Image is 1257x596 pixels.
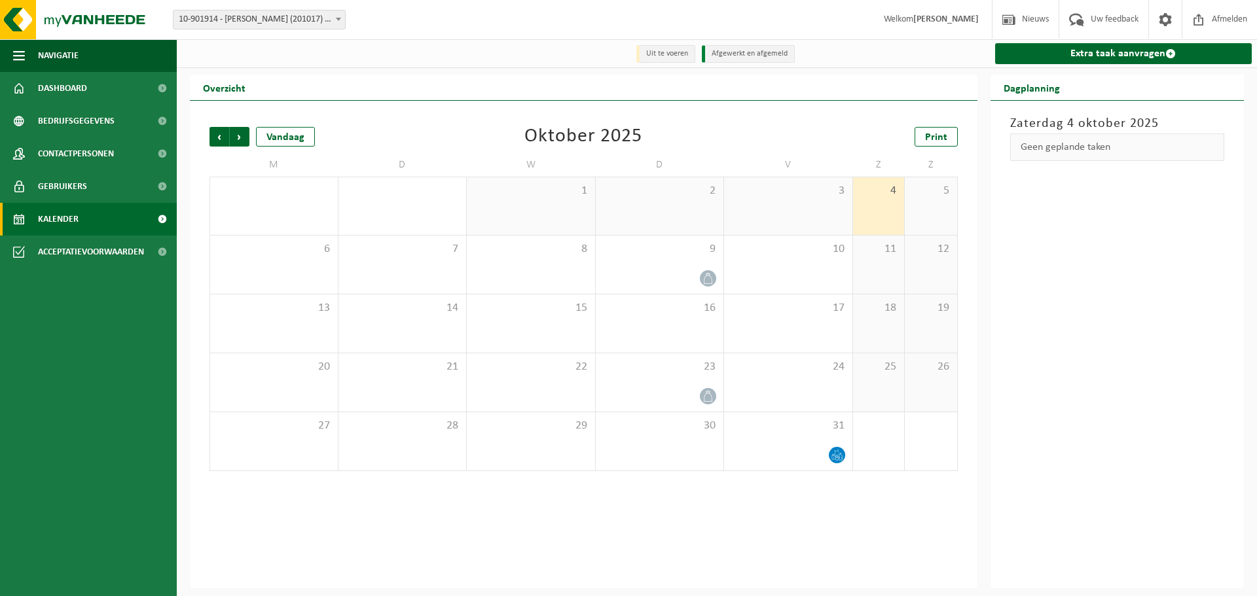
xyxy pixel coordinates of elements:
[473,242,589,256] span: 8
[1010,114,1225,133] h3: Zaterdag 4 oktober 2025
[256,127,315,147] div: Vandaag
[602,184,718,198] span: 2
[173,10,345,29] span: 10-901914 - AVA AALST (201017) - AALST
[702,45,795,63] li: Afgewerkt en afgemeld
[38,39,79,72] span: Navigatie
[991,75,1073,100] h2: Dagplanning
[913,14,979,24] strong: [PERSON_NAME]
[853,153,905,177] td: Z
[602,419,718,433] span: 30
[217,242,331,256] span: 6
[217,360,331,374] span: 20
[345,242,460,256] span: 7
[731,301,846,315] span: 17
[345,301,460,315] span: 14
[731,360,846,374] span: 24
[217,419,331,433] span: 27
[860,301,898,315] span: 18
[345,419,460,433] span: 28
[602,301,718,315] span: 16
[911,301,950,315] span: 19
[345,360,460,374] span: 21
[190,75,259,100] h2: Overzicht
[860,184,898,198] span: 4
[925,132,947,143] span: Print
[731,419,846,433] span: 31
[230,127,249,147] span: Volgende
[473,360,589,374] span: 22
[473,419,589,433] span: 29
[524,127,642,147] div: Oktober 2025
[467,153,596,177] td: W
[217,301,331,315] span: 13
[731,184,846,198] span: 3
[209,153,338,177] td: M
[38,170,87,203] span: Gebruikers
[38,72,87,105] span: Dashboard
[911,360,950,374] span: 26
[724,153,853,177] td: V
[38,236,144,268] span: Acceptatievoorwaarden
[602,242,718,256] span: 9
[38,203,79,236] span: Kalender
[860,360,898,374] span: 25
[911,242,950,256] span: 12
[915,127,958,147] a: Print
[473,301,589,315] span: 15
[38,105,115,137] span: Bedrijfsgegevens
[173,10,346,29] span: 10-901914 - AVA AALST (201017) - AALST
[911,184,950,198] span: 5
[602,360,718,374] span: 23
[905,153,957,177] td: Z
[596,153,725,177] td: D
[338,153,467,177] td: D
[731,242,846,256] span: 10
[38,137,114,170] span: Contactpersonen
[636,45,695,63] li: Uit te voeren
[1010,133,1225,161] div: Geen geplande taken
[209,127,229,147] span: Vorige
[860,242,898,256] span: 11
[995,43,1252,64] a: Extra taak aanvragen
[473,184,589,198] span: 1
